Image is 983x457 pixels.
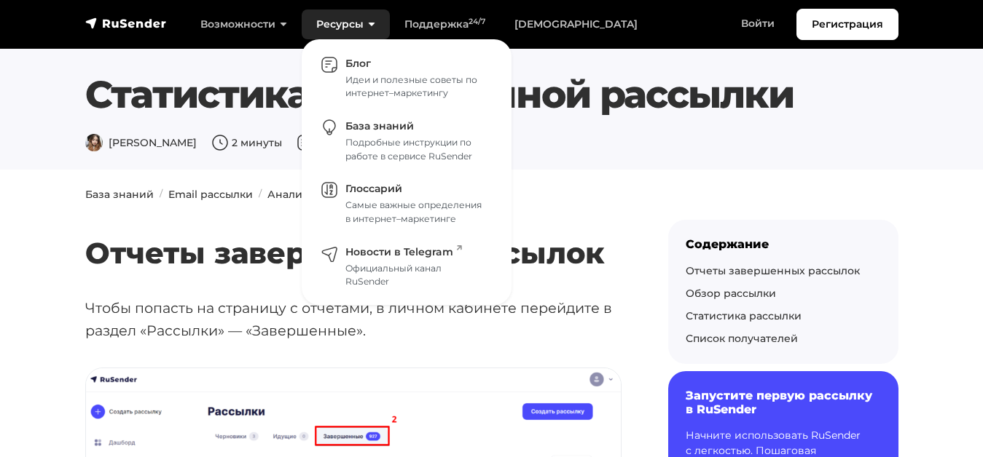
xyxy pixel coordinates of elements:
h6: Запустите первую рассылку в RuSender [686,389,881,416]
a: База знаний Подробные инструкции по работе в сервисе RuSender [309,109,504,172]
a: Регистрация [796,9,898,40]
a: Возможности [186,9,302,39]
a: Аналитика и отчеты [267,188,377,201]
a: База знаний [85,188,154,201]
h2: Отчеты завершенных рассылок [85,193,622,271]
div: Содержание [686,237,881,251]
img: RuSender [85,16,167,31]
h1: Статистика завершенной рассылки [85,72,898,117]
a: Обзор рассылки [686,287,776,300]
a: Поддержка24/7 [390,9,500,39]
a: Email рассылки [168,188,253,201]
span: 2 минуты [211,136,282,149]
img: Время чтения [211,134,229,151]
span: База знаний [345,119,414,132]
a: Статистика рассылки [686,309,802,322]
span: [PERSON_NAME] [85,136,197,149]
span: Глоссарий [345,182,402,195]
div: Подробные инструкции по работе в сервисе RuSender [345,136,487,163]
a: Глоссарий Самые важные определения в интернет–маркетинге [309,172,504,235]
sup: 24/7 [469,17,485,26]
div: Самые важные определения в интернет–маркетинге [345,199,487,226]
a: Блог Идеи и полезные советы по интернет–маркетингу [309,47,504,109]
a: Ресурсы [302,9,390,39]
a: Новости в Telegram Официальный канал RuSender [309,235,504,298]
img: Дата публикации [297,134,314,151]
nav: breadcrumb [77,187,907,202]
a: Отчеты завершенных рассылок [686,264,860,277]
span: Блог [345,57,371,70]
p: Чтобы попасть на страницу с отчётами, в личном кабинете перейдите в раздел «Рассылки» — «Завершен... [85,297,622,341]
div: Официальный канал RuSender [345,262,487,289]
a: Войти [727,9,789,39]
span: [DATE] [297,136,353,149]
div: Идеи и полезные советы по интернет–маркетингу [345,73,487,100]
a: Список получателей [686,332,798,345]
a: [DEMOGRAPHIC_DATA] [500,9,652,39]
span: Новости в Telegram [345,245,462,258]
